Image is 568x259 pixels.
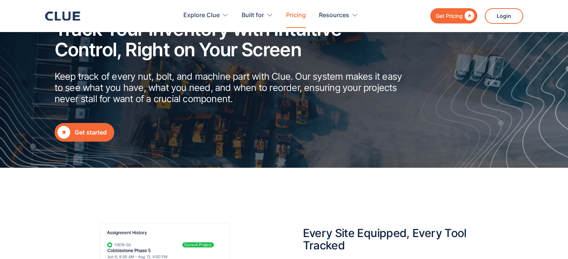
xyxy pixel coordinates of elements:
a: Login [485,8,523,24]
div: Explore Clue [183,4,229,27]
div: Get started [75,128,107,137]
a: Get started [55,123,114,142]
a: Get Pricing [430,8,477,23]
div:  [58,126,70,139]
div: Get Pricing [436,11,463,20]
h2: Every Site Equipped, Every Tool Tracked [303,219,505,252]
div: Built for [242,4,273,27]
p: Keep track of every nut, bolt, and machine part with Clue. Our system makes it easy to see what y... [55,71,409,104]
div: Built for [242,4,264,27]
div:  [463,11,474,20]
a: Pricing [286,4,306,27]
div: Explore Clue [183,4,220,27]
h2: Track Your Inventory with Intuitive Control, Right on Your Screen [55,19,409,60]
div: Resources [319,4,358,27]
div: Resources [319,4,349,27]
